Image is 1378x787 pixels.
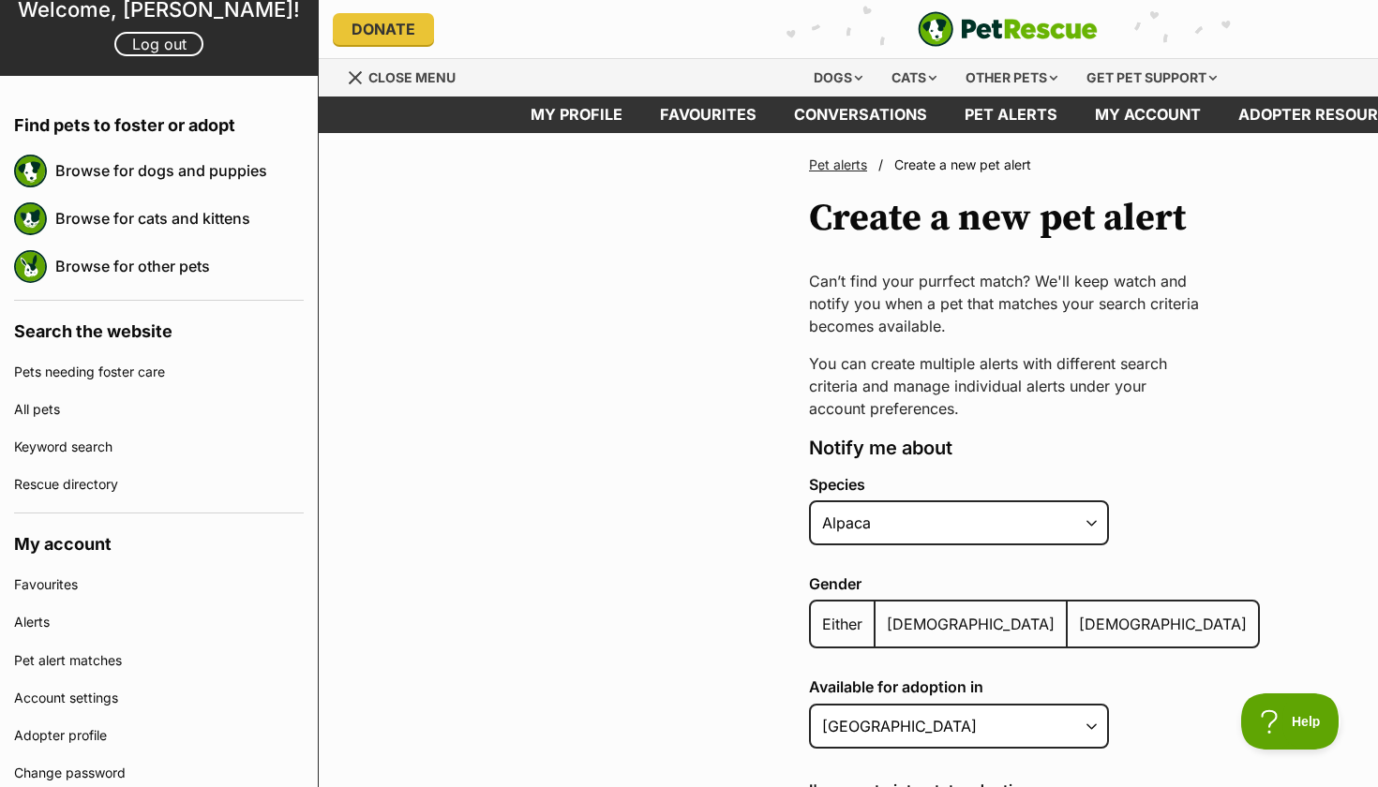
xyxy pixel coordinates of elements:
[2,2,17,17] img: consumer-privacy-logo.png
[809,156,1206,174] nav: Breadcrumbs
[14,566,304,603] a: Favourites
[887,615,1055,633] span: [DEMOGRAPHIC_DATA]
[14,391,304,428] a: All pets
[822,615,862,633] span: Either
[918,11,1098,47] a: PetRescue
[1073,59,1230,97] div: Get pet support
[894,156,1031,172] span: Create a new pet alert
[55,246,304,286] a: Browse for other pets
[809,197,1186,240] h1: Create a new pet alert
[55,151,304,190] a: Browse for dogs and puppies
[347,59,469,93] a: Menu
[114,32,203,56] a: Log out
[14,513,304,566] h4: My account
[801,59,876,97] div: Dogs
[14,202,47,235] img: petrescue logo
[14,301,304,353] h4: Search the website
[14,155,47,187] img: petrescue logo
[809,156,867,172] a: Pet alerts
[14,717,304,754] a: Adopter profile
[368,69,456,85] span: Close menu
[952,59,1071,97] div: Other pets
[14,603,304,641] a: Alerts
[809,352,1206,420] p: You can create multiple alerts with different search criteria and manage individual alerts under ...
[14,466,304,503] a: Rescue directory
[512,97,641,133] a: My profile
[333,13,434,45] a: Donate
[1079,615,1247,633] span: [DEMOGRAPHIC_DATA]
[14,642,304,679] a: Pet alert matches
[641,97,775,133] a: Favourites
[809,575,1260,592] label: Gender
[809,476,1260,493] label: Species
[775,97,946,133] a: conversations
[1076,97,1220,133] a: My account
[809,678,1260,695] label: Available for adoption in
[14,95,304,147] h4: Find pets to foster or adopt
[946,97,1076,133] a: Pet alerts
[878,156,883,174] span: /
[14,353,304,391] a: Pets needing foster care
[14,428,304,466] a: Keyword search
[918,11,1098,47] img: logo-e224e6f780fb5917bec1dbf3a21bbac754714ae5b6737aabdf751b685950b380.svg
[55,199,304,238] a: Browse for cats and kittens
[14,679,304,717] a: Account settings
[809,270,1206,337] p: Can’t find your purrfect match? We'll keep watch and notify you when a pet that matches your sear...
[14,250,47,283] img: petrescue logo
[878,59,950,97] div: Cats
[809,437,952,459] span: Notify me about
[1241,693,1341,750] iframe: Help Scout Beacon - Open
